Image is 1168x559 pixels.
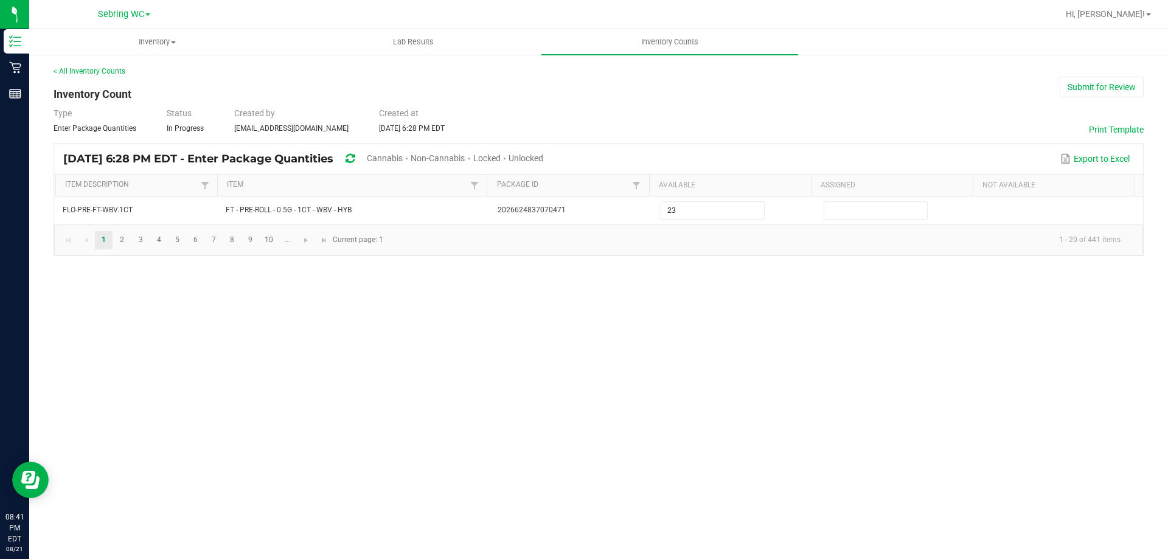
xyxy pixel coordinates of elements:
p: 08:41 PM EDT [5,512,24,544]
button: Export to Excel [1057,148,1133,169]
span: Sebring WC [98,9,144,19]
a: Filter [467,178,482,193]
a: Page 4 [150,231,168,249]
a: Filter [198,178,212,193]
span: Created by [234,108,275,118]
inline-svg: Reports [9,88,21,100]
span: Cannabis [367,153,403,163]
span: Go to the next page [301,235,311,245]
a: Go to the next page [297,231,315,249]
button: Submit for Review [1060,77,1144,97]
th: Assigned [811,175,973,196]
span: FLO-PRE-FT-WBV.1CT [63,206,133,214]
span: Inventory [30,36,285,47]
a: Page 5 [169,231,186,249]
span: [EMAIL_ADDRESS][DOMAIN_NAME] [234,124,349,133]
a: Filter [629,178,644,193]
span: Non-Cannabis [411,153,465,163]
th: Not Available [973,175,1135,196]
span: Enter Package Quantities [54,124,136,133]
a: Page 3 [132,231,150,249]
a: Lab Results [285,29,541,55]
span: [DATE] 6:28 PM EDT [379,124,445,133]
iframe: Resource center [12,462,49,498]
th: Available [649,175,811,196]
a: Page 7 [205,231,223,249]
span: Unlocked [509,153,543,163]
a: Page 10 [260,231,278,249]
a: Go to the last page [315,231,333,249]
a: Page 11 [279,231,296,249]
span: Hi, [PERSON_NAME]! [1066,9,1145,19]
inline-svg: Retail [9,61,21,74]
a: Package IdSortable [497,180,630,190]
span: Type [54,108,72,118]
span: Locked [473,153,501,163]
span: FT - PRE-ROLL - 0.5G - 1CT - WBV - HYB [226,206,352,214]
button: Print Template [1089,123,1144,136]
a: Page 6 [187,231,204,249]
inline-svg: Inventory [9,35,21,47]
a: < All Inventory Counts [54,67,125,75]
span: 2026624837070471 [498,206,566,214]
kendo-pager: Current page: 1 [54,224,1143,255]
div: [DATE] 6:28 PM EDT - Enter Package Quantities [63,148,552,170]
span: Inventory Counts [625,36,715,47]
a: Page 1 [95,231,113,249]
a: Page 2 [113,231,131,249]
span: Lab Results [377,36,450,47]
span: Go to the last page [319,235,329,245]
a: Page 8 [223,231,241,249]
span: In Progress [167,124,204,133]
a: Item DescriptionSortable [65,180,198,190]
span: Inventory Count [54,88,131,100]
a: Page 9 [242,231,259,249]
span: Status [167,108,192,118]
span: Created at [379,108,419,118]
a: ItemSortable [227,180,467,190]
p: 08/21 [5,544,24,554]
a: Inventory Counts [541,29,798,55]
a: Inventory [29,29,285,55]
kendo-pager-info: 1 - 20 of 441 items [391,230,1130,250]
